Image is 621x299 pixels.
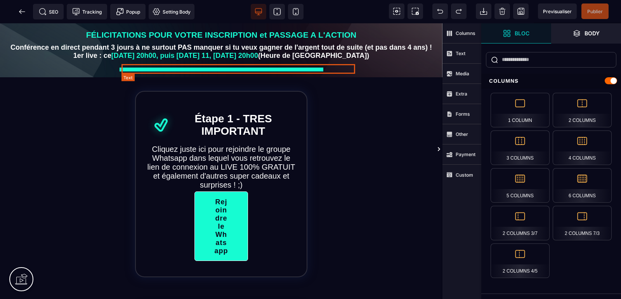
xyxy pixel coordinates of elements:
[6,18,437,38] text: Conférence en direct pendant 3 jours à ne surtout PAS manquer si tu veux gagner de l'argent tout ...
[153,8,191,16] span: Setting Body
[111,28,258,36] b: [DATE] 20h00, puis [DATE] 11, [DATE] 20h00
[456,111,470,117] strong: Forms
[553,206,612,240] div: 2 Columns 7/3
[491,93,550,127] div: 1 Column
[491,168,550,203] div: 5 Columns
[456,50,465,56] strong: Text
[585,30,600,36] strong: Body
[553,93,612,127] div: 2 Columns
[456,151,475,157] strong: Payment
[491,130,550,165] div: 3 Columns
[456,30,475,36] strong: Columns
[481,74,621,88] div: Columns
[553,130,612,165] div: 4 Columns
[587,9,603,14] span: Publier
[551,23,621,43] span: Open Layer Manager
[456,131,468,137] strong: Other
[389,3,404,19] span: View components
[72,8,102,16] span: Tracking
[481,23,551,43] span: Open Blocks
[515,30,529,36] strong: Bloc
[39,8,58,16] span: SEO
[553,168,612,203] div: 6 Columns
[456,172,473,178] strong: Custom
[408,3,423,19] span: Screenshot
[456,91,467,97] strong: Extra
[456,71,469,76] strong: Media
[116,8,140,16] span: Popup
[145,86,177,118] img: 5b0f7acec7050026322c7a33464a9d2d_df1180c19b023640bdd1f6191e6afa79_big_tick.png
[169,87,297,116] text: Étape 1 - TRES IMPORTANT
[538,3,577,19] span: Preview
[491,243,550,278] div: 2 Columns 4/5
[543,9,572,14] span: Previsualiser
[145,120,297,168] text: Cliquez juste ici pour rejoindre le groupe Whatsapp dans lequel vous retrouvez le lien de connexi...
[6,6,437,18] text: FÉLICITATIONS POUR VOTRE INSCRIPTION et PASSAGE A L'ACTION
[194,168,248,238] button: Rejoindre le Whatsapp
[491,206,550,240] div: 2 Columns 3/7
